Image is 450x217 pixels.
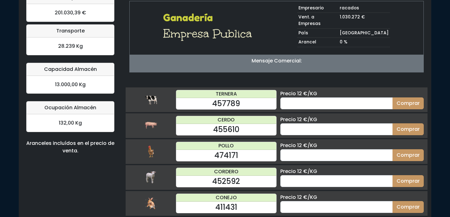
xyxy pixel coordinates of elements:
[280,194,424,201] div: Precio 12 €/KG
[297,4,338,13] td: Empresario
[280,116,424,123] div: Precio 12 €/KG
[145,145,157,158] img: pollo.png
[27,4,114,22] div: 201.030,39 €
[176,124,276,135] div: 455610
[338,38,390,47] td: 0 %
[338,13,390,28] td: 1.030.272 €
[176,150,276,161] div: 474171
[176,176,276,187] div: 452592
[176,116,276,124] div: CERDO
[338,4,390,13] td: racados
[297,28,338,38] td: País
[27,63,114,76] div: Capacidad Almacén
[392,175,424,187] button: Comprar
[26,140,114,155] div: Aranceles incluídos en el precio de venta.
[392,201,424,213] button: Comprar
[280,142,424,149] div: Precio 12 €/KG
[176,142,276,150] div: POLLO
[392,149,424,161] button: Comprar
[27,25,114,37] div: Transporte
[392,97,424,109] button: Comprar
[297,38,338,47] td: Arancel
[163,26,256,41] h1: Empresa Publica
[27,114,114,132] div: 132,00 Kg
[176,168,276,176] div: CORDERO
[145,119,157,132] img: cerdo.png
[176,202,276,213] div: 411431
[27,76,114,93] div: 13.000,00 Kg
[392,123,424,135] button: Comprar
[280,168,424,175] div: Precio 12 €/KG
[27,37,114,55] div: 28.239 Kg
[338,28,390,38] td: [GEOGRAPHIC_DATA]
[130,57,423,65] p: Mensaje Comercial:
[297,13,338,28] td: Vent. a Empresas
[145,93,157,106] img: ternera.png
[145,171,157,184] img: cordero.png
[163,12,256,24] h2: Ganadería
[280,90,424,97] div: Precio 12 €/KG
[176,194,276,202] div: CONEJO
[145,197,157,210] img: conejo.png
[176,90,276,98] div: TERNERA
[27,101,114,114] div: Ocupación Almacén
[176,98,276,109] div: 457789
